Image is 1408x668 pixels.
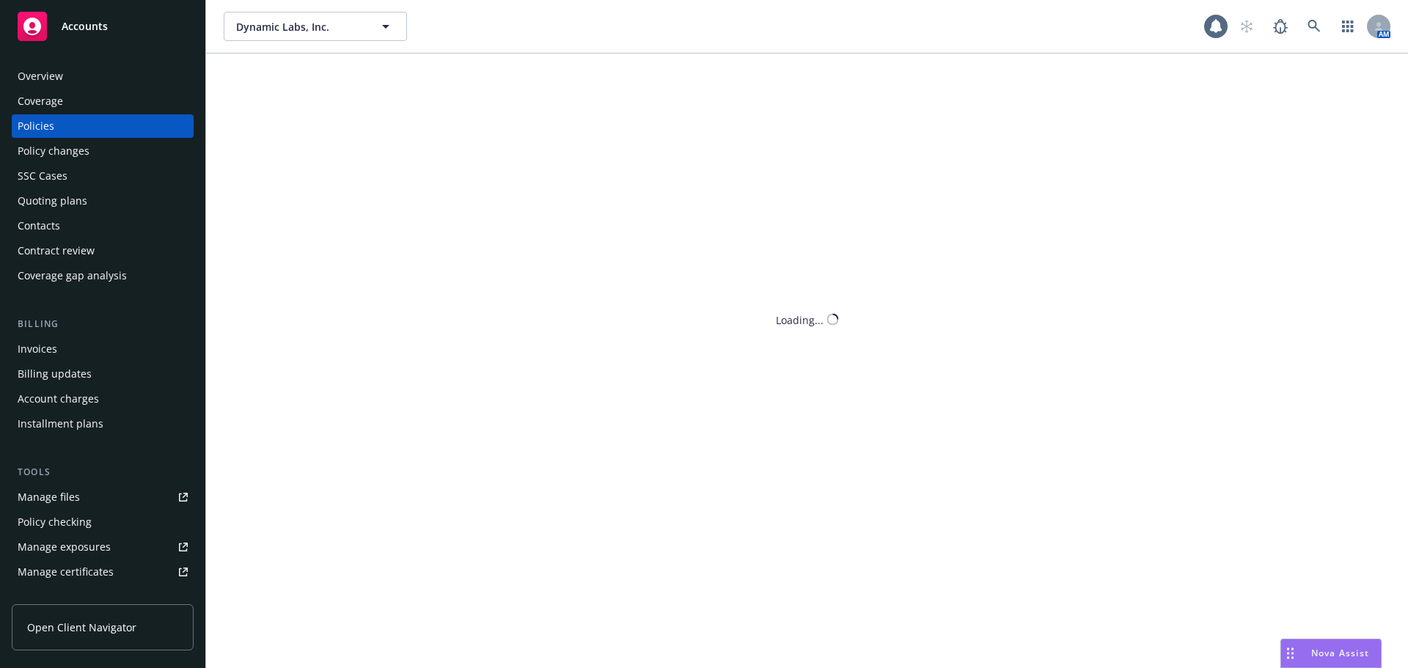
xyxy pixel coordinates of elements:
[12,114,194,138] a: Policies
[1232,12,1261,41] a: Start snowing
[27,620,136,635] span: Open Client Navigator
[12,214,194,238] a: Contacts
[18,510,92,534] div: Policy checking
[12,560,194,584] a: Manage certificates
[18,65,63,88] div: Overview
[1280,639,1382,668] button: Nova Assist
[18,585,92,609] div: Manage claims
[1311,647,1369,659] span: Nova Assist
[1299,12,1329,41] a: Search
[12,535,194,559] a: Manage exposures
[18,164,67,188] div: SSC Cases
[12,337,194,361] a: Invoices
[12,362,194,386] a: Billing updates
[18,214,60,238] div: Contacts
[12,510,194,534] a: Policy checking
[12,465,194,480] div: Tools
[1266,12,1295,41] a: Report a Bug
[12,139,194,163] a: Policy changes
[18,412,103,436] div: Installment plans
[12,189,194,213] a: Quoting plans
[18,485,80,509] div: Manage files
[224,12,407,41] button: Dynamic Labs, Inc.
[18,264,127,287] div: Coverage gap analysis
[12,412,194,436] a: Installment plans
[12,485,194,509] a: Manage files
[18,362,92,386] div: Billing updates
[12,317,194,331] div: Billing
[18,189,87,213] div: Quoting plans
[12,89,194,113] a: Coverage
[12,65,194,88] a: Overview
[18,89,63,113] div: Coverage
[18,560,114,584] div: Manage certificates
[12,585,194,609] a: Manage claims
[12,264,194,287] a: Coverage gap analysis
[1333,12,1363,41] a: Switch app
[12,239,194,263] a: Contract review
[18,337,57,361] div: Invoices
[776,312,824,327] div: Loading...
[12,387,194,411] a: Account charges
[12,6,194,47] a: Accounts
[236,19,363,34] span: Dynamic Labs, Inc.
[12,164,194,188] a: SSC Cases
[18,114,54,138] div: Policies
[18,239,95,263] div: Contract review
[18,387,99,411] div: Account charges
[62,21,108,32] span: Accounts
[1281,639,1299,667] div: Drag to move
[18,139,89,163] div: Policy changes
[18,535,111,559] div: Manage exposures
